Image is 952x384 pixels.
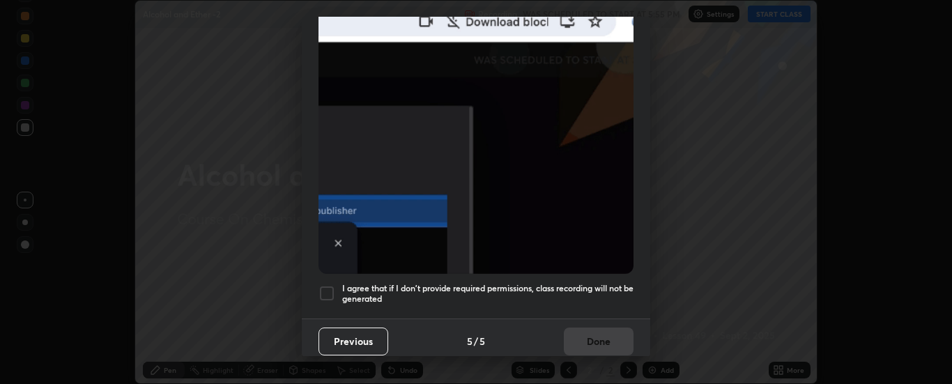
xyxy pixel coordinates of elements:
h5: I agree that if I don't provide required permissions, class recording will not be generated [342,283,634,305]
button: Previous [318,328,388,355]
h4: 5 [479,334,485,348]
h4: / [474,334,478,348]
h4: 5 [467,334,473,348]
